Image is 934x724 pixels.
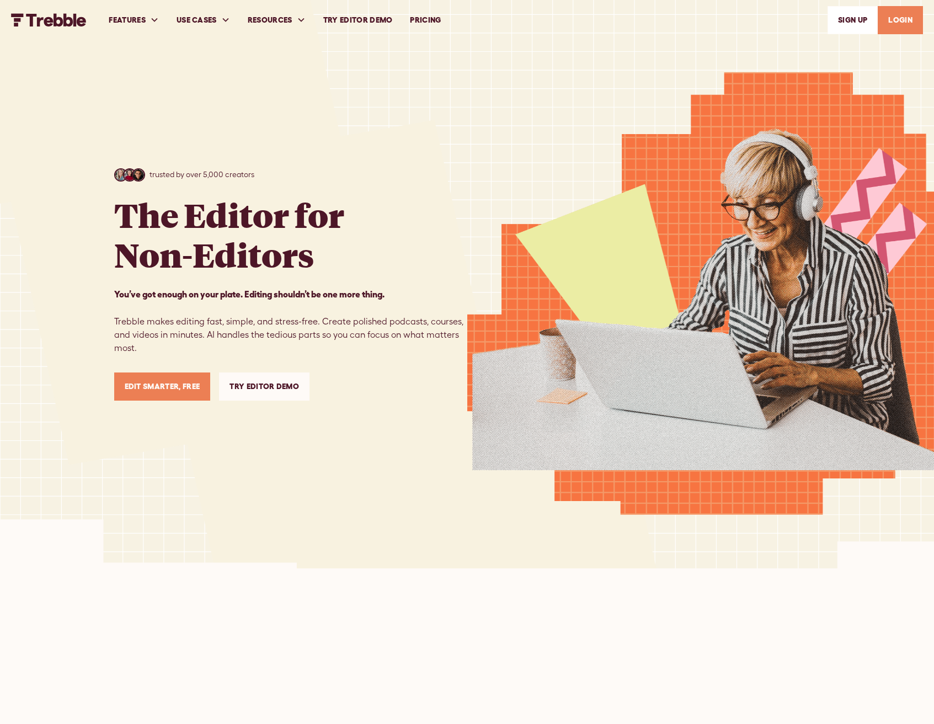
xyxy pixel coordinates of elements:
strong: You’ve got enough on your plate. Editing shouldn’t be one more thing. ‍ [114,289,385,299]
a: home [11,13,87,26]
h1: The Editor for Non-Editors [114,195,344,274]
a: SIGn UP [828,6,878,34]
div: USE CASES [168,1,239,39]
div: RESOURCES [239,1,314,39]
a: LOGIN [878,6,923,34]
div: RESOURCES [248,14,292,26]
p: Trebble makes editing fast, simple, and stress-free. Create polished podcasts, courses, and video... [114,288,467,355]
a: Try Editor Demo [219,372,309,401]
img: Trebble FM Logo [11,13,87,26]
a: Try Editor Demo [314,1,402,39]
div: USE CASES [177,14,217,26]
div: FEATURES [100,1,168,39]
p: trusted by over 5,000 creators [150,169,254,180]
a: Edit Smarter, Free [114,372,211,401]
a: PRICING [401,1,450,39]
div: FEATURES [109,14,146,26]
